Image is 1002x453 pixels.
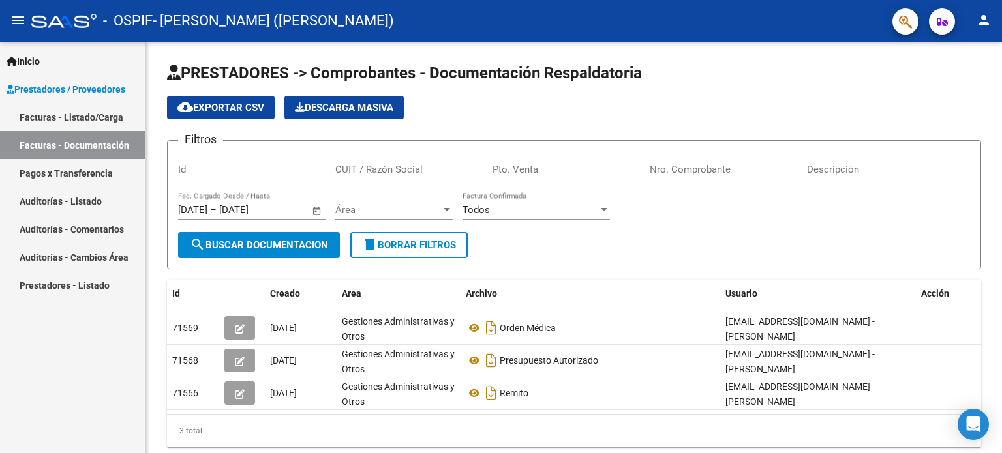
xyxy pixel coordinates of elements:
mat-icon: delete [362,237,378,252]
i: Descargar documento [483,350,500,371]
div: 3 total [167,415,981,447]
input: Fecha fin [219,204,282,216]
span: Gestiones Administrativas y Otros [342,349,455,374]
i: Descargar documento [483,383,500,403]
button: Descarga Masiva [284,96,404,119]
span: [DATE] [270,388,297,398]
span: – [210,204,217,216]
datatable-header-cell: Archivo [461,280,720,308]
mat-icon: cloud_download [177,99,193,115]
input: Fecha inicio [178,204,207,216]
span: Prestadores / Proveedores [7,82,125,96]
span: Exportar CSV [177,102,264,113]
button: Exportar CSV [167,96,275,119]
span: PRESTADORES -> Comprobantes - Documentación Respaldatoria [167,64,642,82]
span: Descarga Masiva [295,102,393,113]
div: Open Intercom Messenger [958,409,989,440]
span: Id [172,288,180,299]
mat-icon: search [190,237,205,252]
span: 71569 [172,323,198,333]
span: Area [342,288,361,299]
mat-icon: menu [10,12,26,28]
span: Borrar Filtros [362,239,456,251]
datatable-header-cell: Id [167,280,219,308]
span: [DATE] [270,355,297,366]
button: Borrar Filtros [350,232,468,258]
span: Inicio [7,54,40,68]
span: - [PERSON_NAME] ([PERSON_NAME]) [153,7,394,35]
span: Presupuesto Autorizado [500,355,598,366]
span: - OSPIF [103,7,153,35]
span: Buscar Documentacion [190,239,328,251]
span: 71566 [172,388,198,398]
span: Orden Médica [500,323,556,333]
span: [EMAIL_ADDRESS][DOMAIN_NAME] - [PERSON_NAME] [725,381,875,407]
i: Descargar documento [483,317,500,338]
span: Remito [500,388,528,398]
span: 71568 [172,355,198,366]
span: Archivo [466,288,497,299]
button: Buscar Documentacion [178,232,340,258]
span: Acción [921,288,949,299]
h3: Filtros [178,130,223,149]
span: Gestiones Administrativas y Otros [342,381,455,407]
datatable-header-cell: Area [337,280,461,308]
span: Usuario [725,288,757,299]
datatable-header-cell: Usuario [720,280,916,308]
span: Todos [463,204,490,216]
span: Gestiones Administrativas y Otros [342,316,455,342]
mat-icon: person [976,12,992,28]
span: [EMAIL_ADDRESS][DOMAIN_NAME] - [PERSON_NAME] [725,316,875,342]
span: [DATE] [270,323,297,333]
button: Open calendar [310,203,325,218]
span: Creado [270,288,300,299]
datatable-header-cell: Creado [265,280,337,308]
span: Área [335,204,441,216]
app-download-masive: Descarga masiva de comprobantes (adjuntos) [284,96,404,119]
datatable-header-cell: Acción [916,280,981,308]
span: [EMAIL_ADDRESS][DOMAIN_NAME] - [PERSON_NAME] [725,349,875,374]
